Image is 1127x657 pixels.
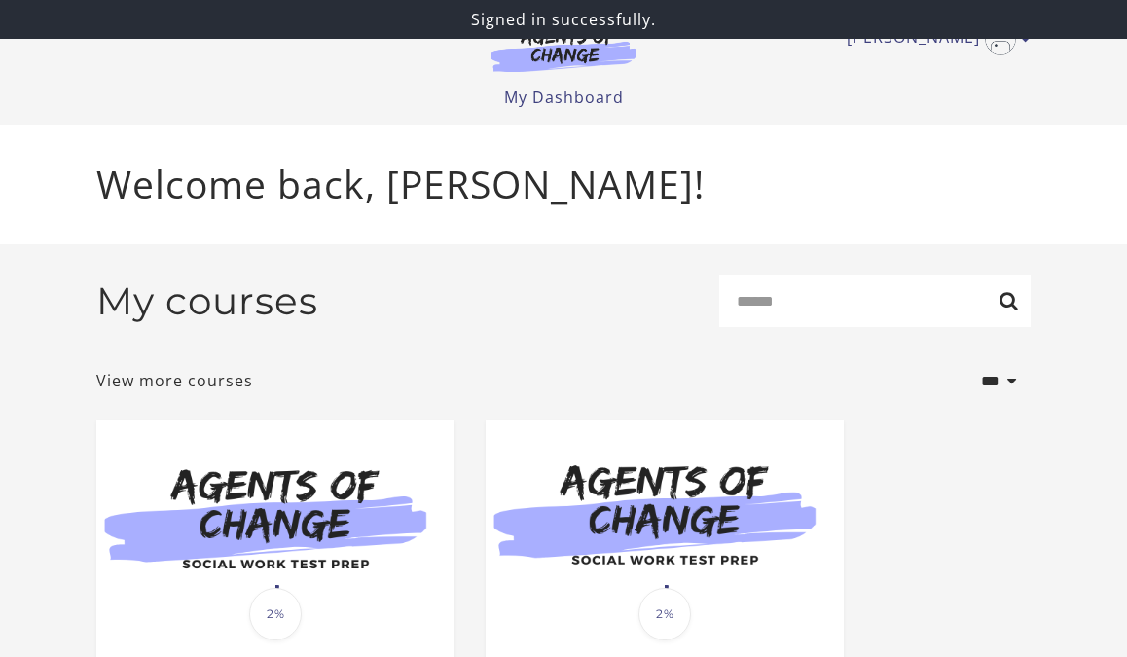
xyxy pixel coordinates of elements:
[96,369,253,392] a: View more courses
[847,23,1021,55] a: Toggle menu
[504,87,624,108] a: My Dashboard
[638,588,691,640] span: 2%
[470,27,657,72] img: Agents of Change Logo
[249,588,302,640] span: 2%
[8,8,1119,31] p: Signed in successfully.
[96,278,318,324] h2: My courses
[96,156,1031,213] p: Welcome back, [PERSON_NAME]!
